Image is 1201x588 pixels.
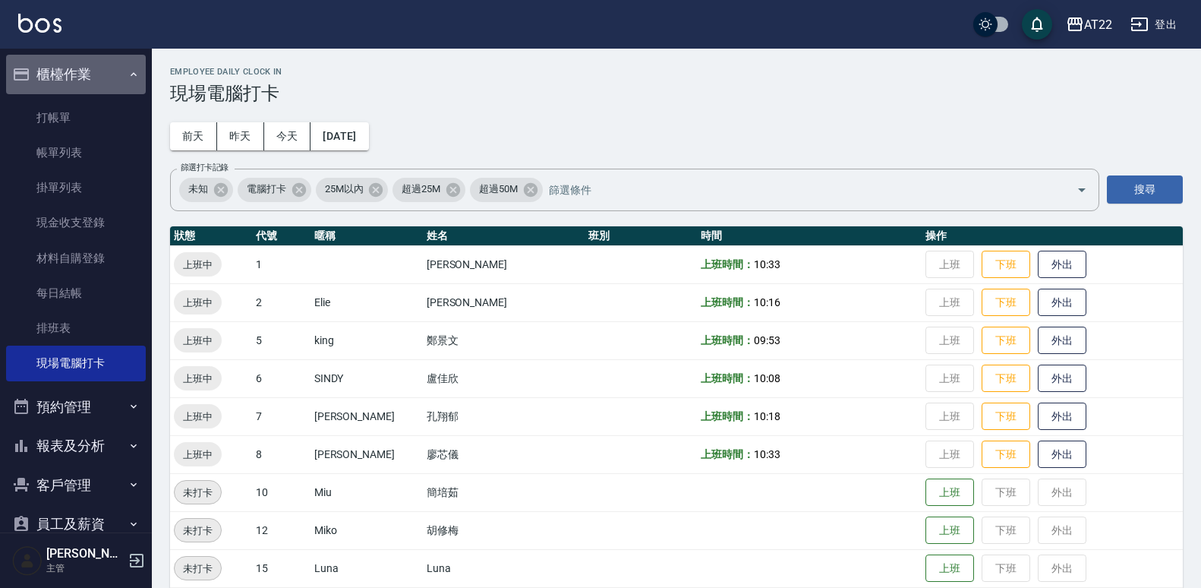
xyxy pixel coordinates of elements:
[174,257,222,273] span: 上班中
[6,387,146,427] button: 預約管理
[982,441,1030,469] button: 下班
[310,226,423,246] th: 暱稱
[252,283,310,321] td: 2
[175,523,221,539] span: 未打卡
[252,359,310,397] td: 6
[170,83,1183,104] h3: 現場電腦打卡
[179,182,217,197] span: 未知
[585,226,697,246] th: 班別
[252,473,310,511] td: 10
[754,334,780,346] span: 09:53
[252,435,310,473] td: 8
[470,182,527,197] span: 超過50M
[6,241,146,276] a: 材料自購登錄
[310,397,423,435] td: [PERSON_NAME]
[6,276,146,311] a: 每日結帳
[6,205,146,240] a: 現金收支登錄
[174,409,222,425] span: 上班中
[310,283,423,321] td: Elie
[12,545,43,576] img: Person
[174,447,222,463] span: 上班中
[754,296,780,308] span: 10:16
[1124,11,1183,39] button: 登出
[701,258,754,270] b: 上班時間：
[925,517,974,545] button: 上班
[1084,15,1112,34] div: AT22
[1038,403,1086,431] button: 外出
[1038,251,1086,279] button: 外出
[423,245,585,283] td: [PERSON_NAME]
[170,122,217,150] button: 前天
[174,295,222,311] span: 上班中
[18,14,61,33] img: Logo
[6,135,146,170] a: 帳單列表
[179,178,233,202] div: 未知
[6,311,146,346] a: 排班表
[310,473,423,511] td: Miu
[423,359,585,397] td: 盧佳欣
[310,511,423,549] td: Miko
[754,448,780,460] span: 10:33
[701,296,754,308] b: 上班時間：
[310,359,423,397] td: SINDY
[423,321,585,359] td: 鄭景文
[252,511,310,549] td: 12
[46,546,124,561] h5: [PERSON_NAME]
[925,555,974,583] button: 上班
[982,289,1030,317] button: 下班
[982,251,1030,279] button: 下班
[1060,9,1118,40] button: AT22
[697,226,922,246] th: 時間
[175,561,221,577] span: 未打卡
[181,162,229,173] label: 篩選打卡記錄
[1038,365,1086,393] button: 外出
[316,182,373,197] span: 25M以內
[252,321,310,359] td: 5
[6,504,146,544] button: 員工及薪資
[701,372,754,384] b: 上班時間：
[754,372,780,384] span: 10:08
[238,178,311,202] div: 電腦打卡
[423,283,585,321] td: [PERSON_NAME]
[925,479,974,507] button: 上班
[1022,9,1052,40] button: save
[252,226,310,246] th: 代號
[1107,175,1183,204] button: 搜尋
[1038,441,1086,469] button: 外出
[982,403,1030,431] button: 下班
[310,435,423,473] td: [PERSON_NAME]
[252,549,310,587] td: 15
[545,176,1050,203] input: 篩選條件
[423,435,585,473] td: 廖芯儀
[252,397,310,435] td: 7
[174,371,222,387] span: 上班中
[46,561,124,575] p: 主管
[423,397,585,435] td: 孔翔郁
[6,346,146,381] a: 現場電腦打卡
[1038,327,1086,355] button: 外出
[754,258,780,270] span: 10:33
[922,226,1183,246] th: 操作
[217,122,264,150] button: 昨天
[423,473,585,511] td: 簡培茹
[754,410,780,422] span: 10:18
[310,549,423,587] td: Luna
[310,122,368,150] button: [DATE]
[470,178,543,202] div: 超過50M
[170,226,252,246] th: 狀態
[264,122,311,150] button: 今天
[423,226,585,246] th: 姓名
[174,333,222,349] span: 上班中
[252,245,310,283] td: 1
[6,170,146,205] a: 掛單列表
[1038,289,1086,317] button: 外出
[701,448,754,460] b: 上班時間：
[6,55,146,94] button: 櫃檯作業
[701,410,754,422] b: 上班時間：
[392,178,465,202] div: 超過25M
[423,511,585,549] td: 胡修梅
[316,178,389,202] div: 25M以內
[1070,178,1094,202] button: Open
[6,466,146,505] button: 客戶管理
[982,327,1030,355] button: 下班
